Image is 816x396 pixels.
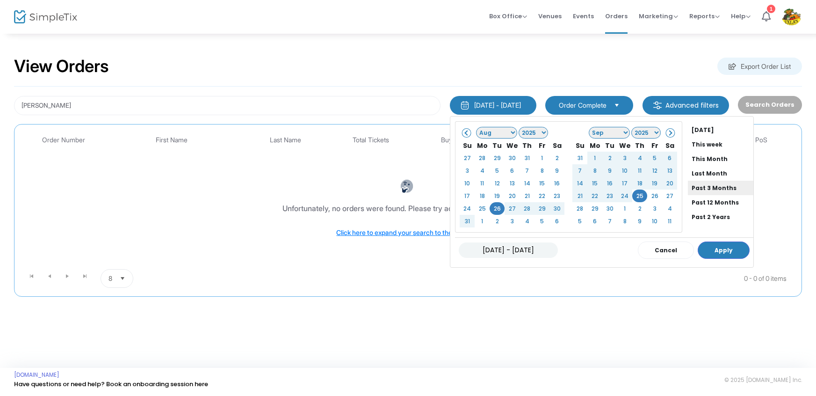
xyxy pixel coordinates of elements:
[688,137,753,152] li: This week
[282,203,534,214] div: Unfortunately, no orders were found. Please try adjusting the filters above.
[475,190,490,202] td: 18
[520,177,534,190] td: 14
[662,164,677,177] td: 13
[632,215,647,227] td: 9
[662,215,677,227] td: 11
[534,152,549,164] td: 1
[632,177,647,190] td: 18
[602,215,617,227] td: 7
[474,101,521,110] div: [DATE] - [DATE]
[534,215,549,227] td: 5
[489,12,527,21] span: Box Office
[572,164,587,177] td: 7
[520,152,534,164] td: 31
[475,139,490,152] th: Mo
[475,215,490,227] td: 1
[688,181,753,195] li: Past 3 Months
[632,164,647,177] td: 11
[688,123,753,137] li: [DATE]
[605,4,628,28] span: Orders
[572,152,587,164] td: 31
[698,242,750,259] button: Apply
[647,177,662,190] td: 19
[602,177,617,190] td: 16
[602,202,617,215] td: 30
[647,190,662,202] td: 26
[505,164,520,177] td: 6
[549,139,564,152] th: Sa
[617,152,632,164] td: 3
[156,136,188,144] span: First Name
[520,139,534,152] th: Th
[490,215,505,227] td: 2
[19,129,797,265] div: Data table
[610,100,623,110] button: Select
[534,190,549,202] td: 22
[335,129,406,151] th: Total Tickets
[573,4,594,28] span: Events
[617,190,632,202] td: 24
[559,101,607,110] span: Order Complete
[505,177,520,190] td: 13
[441,136,468,144] span: Buy Date
[587,202,602,215] td: 29
[647,152,662,164] td: 5
[520,190,534,202] td: 21
[647,164,662,177] td: 12
[688,152,753,166] li: This Month
[731,12,751,21] span: Help
[459,242,558,258] input: MM/DD/YYYY - MM/DD/YYYY
[653,101,662,110] img: filter
[460,190,475,202] td: 17
[572,215,587,227] td: 5
[643,96,729,115] m-button: Advanced filters
[475,202,490,215] td: 25
[647,202,662,215] td: 3
[460,164,475,177] td: 3
[450,96,536,115] button: [DATE] - [DATE]
[638,242,694,259] button: Cancel
[538,4,562,28] span: Venues
[400,179,414,193] img: face-thinking.png
[460,202,475,215] td: 24
[767,5,775,13] div: 1
[617,164,632,177] td: 10
[520,215,534,227] td: 4
[688,210,753,224] li: Past 2 Years
[490,202,505,215] td: 26
[549,215,564,227] td: 6
[647,139,662,152] th: Fr
[639,12,678,21] span: Marketing
[14,56,109,77] h2: View Orders
[662,202,677,215] td: 4
[617,177,632,190] td: 17
[587,139,602,152] th: Mo
[602,164,617,177] td: 9
[602,152,617,164] td: 2
[337,228,480,236] span: Click here to expand your search to the last year
[662,139,677,152] th: Sa
[602,190,617,202] td: 23
[108,274,112,283] span: 8
[534,139,549,152] th: Fr
[42,136,85,144] span: Order Number
[460,215,475,227] td: 31
[505,215,520,227] td: 3
[460,152,475,164] td: 27
[520,202,534,215] td: 28
[617,215,632,227] td: 8
[572,139,587,152] th: Su
[602,139,617,152] th: Tu
[549,152,564,164] td: 2
[572,190,587,202] td: 21
[587,152,602,164] td: 1
[587,177,602,190] td: 15
[460,177,475,190] td: 10
[632,152,647,164] td: 4
[617,202,632,215] td: 1
[662,190,677,202] td: 27
[505,152,520,164] td: 30
[490,190,505,202] td: 19
[14,371,59,379] a: [DOMAIN_NAME]
[534,202,549,215] td: 29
